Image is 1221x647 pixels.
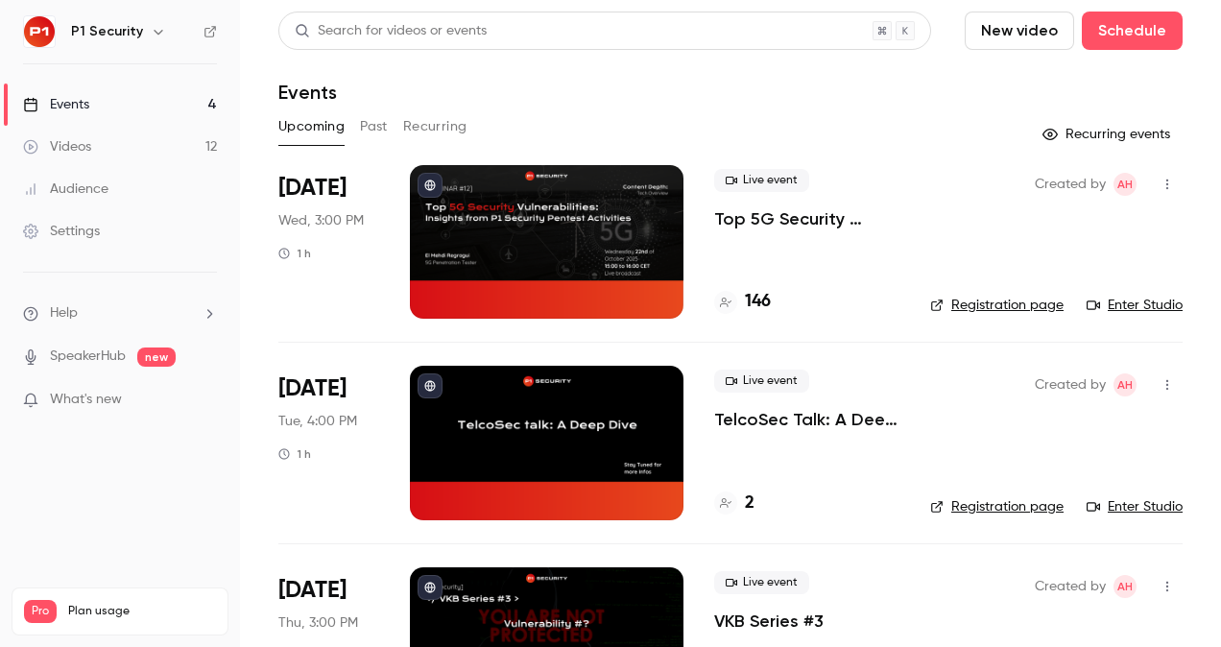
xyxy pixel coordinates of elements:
[68,604,216,619] span: Plan usage
[745,289,771,315] h4: 146
[1117,173,1133,196] span: AH
[714,571,809,594] span: Live event
[745,491,754,516] h4: 2
[278,173,347,204] span: [DATE]
[278,373,347,404] span: [DATE]
[930,497,1064,516] a: Registration page
[278,165,379,319] div: Oct 22 Wed, 3:00 PM (Europe/Paris)
[714,610,824,633] a: VKB Series #3
[1113,173,1137,196] span: Amine Hayad
[278,111,345,142] button: Upcoming
[50,347,126,367] a: SpeakerHub
[1113,575,1137,598] span: Amine Hayad
[278,446,311,462] div: 1 h
[965,12,1074,50] button: New video
[714,408,899,431] a: TelcoSec Talk: A Deep Dive
[137,347,176,367] span: new
[278,211,364,230] span: Wed, 3:00 PM
[24,600,57,623] span: Pro
[278,412,357,431] span: Tue, 4:00 PM
[295,21,487,41] div: Search for videos or events
[714,491,754,516] a: 2
[1087,296,1183,315] a: Enter Studio
[278,81,337,104] h1: Events
[360,111,388,142] button: Past
[1113,373,1137,396] span: Amine Hayad
[714,370,809,393] span: Live event
[1117,373,1133,396] span: AH
[23,137,91,156] div: Videos
[1087,497,1183,516] a: Enter Studio
[50,390,122,410] span: What's new
[1035,575,1106,598] span: Created by
[1117,575,1133,598] span: AH
[194,392,217,409] iframe: Noticeable Trigger
[278,575,347,606] span: [DATE]
[1034,119,1183,150] button: Recurring events
[278,366,379,519] div: Nov 11 Tue, 4:00 PM (Europe/Paris)
[23,303,217,323] li: help-dropdown-opener
[1082,12,1183,50] button: Schedule
[1035,173,1106,196] span: Created by
[714,207,899,230] a: Top 5G Security Vulnerabilities: Insights from P1 Security Pentest Activities
[714,169,809,192] span: Live event
[714,289,771,315] a: 146
[24,16,55,47] img: P1 Security
[403,111,467,142] button: Recurring
[23,95,89,114] div: Events
[23,222,100,241] div: Settings
[71,22,143,41] h6: P1 Security
[23,180,108,199] div: Audience
[278,246,311,261] div: 1 h
[278,613,358,633] span: Thu, 3:00 PM
[50,303,78,323] span: Help
[930,296,1064,315] a: Registration page
[1035,373,1106,396] span: Created by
